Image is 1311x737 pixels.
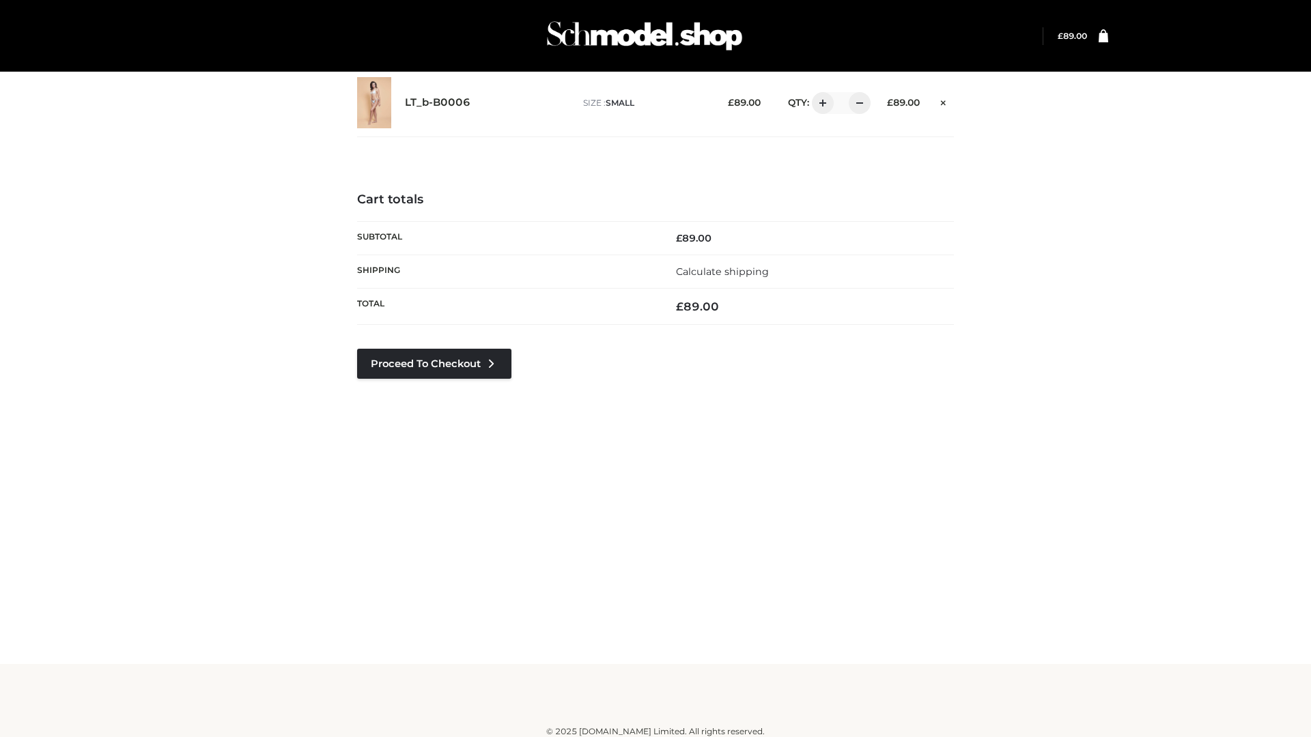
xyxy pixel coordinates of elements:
bdi: 89.00 [887,97,920,108]
th: Shipping [357,255,655,288]
span: £ [676,300,683,313]
bdi: 89.00 [676,300,719,313]
bdi: 89.00 [676,232,711,244]
bdi: 89.00 [728,97,761,108]
a: Remove this item [933,92,954,110]
span: £ [676,232,682,244]
th: Total [357,289,655,325]
img: Schmodel Admin 964 [542,9,747,63]
span: £ [887,97,893,108]
span: SMALL [606,98,634,108]
span: £ [1058,31,1063,41]
a: Calculate shipping [676,265,769,278]
a: LT_b-B0006 [405,96,470,109]
a: £89.00 [1058,31,1087,41]
h4: Cart totals [357,192,954,207]
div: QTY: [774,92,866,114]
span: £ [728,97,734,108]
bdi: 89.00 [1058,31,1087,41]
th: Subtotal [357,221,655,255]
p: size : [583,97,707,109]
a: Proceed to Checkout [357,349,511,379]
